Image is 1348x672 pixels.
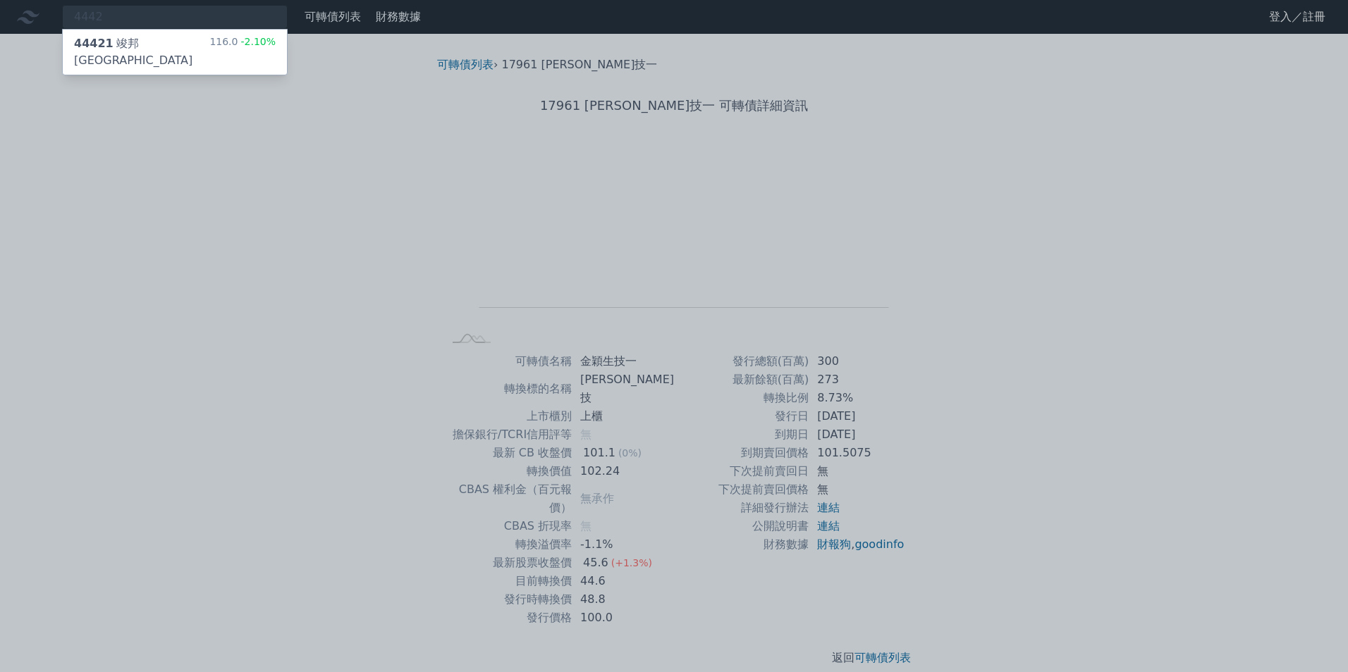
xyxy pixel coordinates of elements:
div: 聊天小工具 [1277,604,1348,672]
div: 116.0 [209,35,276,69]
div: 竣邦[GEOGRAPHIC_DATA] [74,35,209,69]
span: 44421 [74,37,114,50]
a: 44421竣邦[GEOGRAPHIC_DATA] 116.0-2.10% [63,30,287,75]
span: -2.10% [238,36,276,47]
iframe: Chat Widget [1277,604,1348,672]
